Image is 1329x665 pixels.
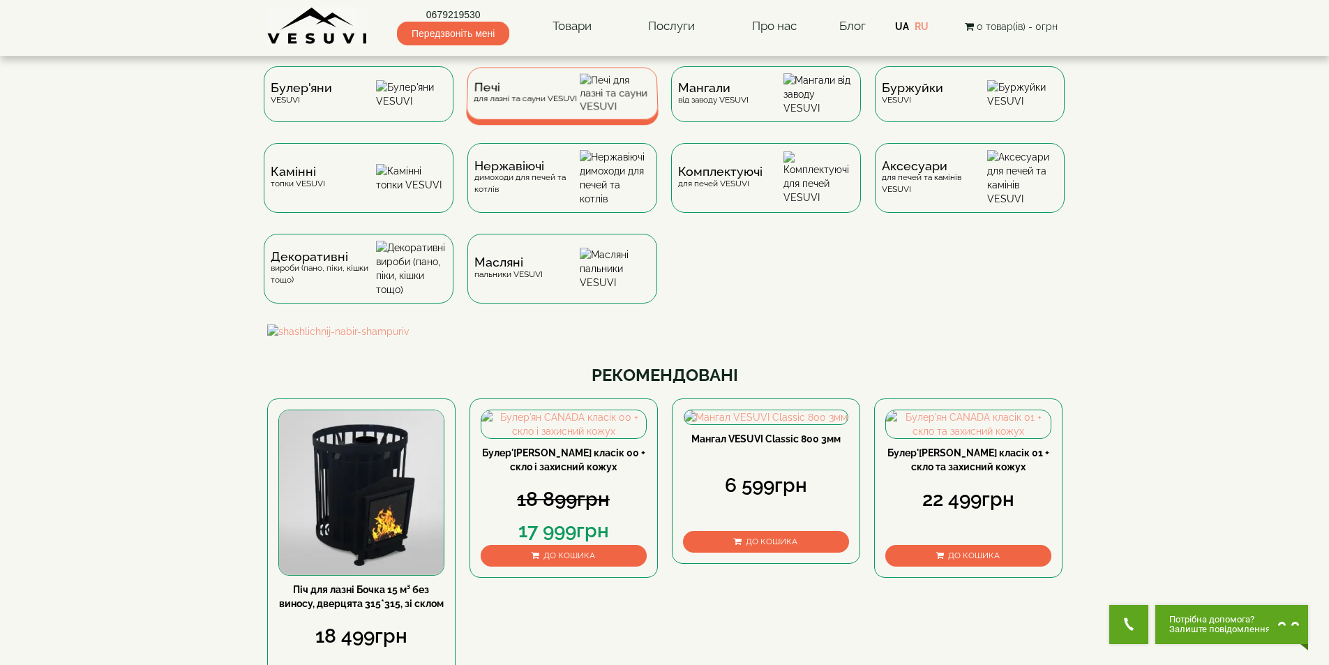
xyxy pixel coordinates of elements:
[257,143,460,234] a: Каміннітопки VESUVI Камінні топки VESUVI
[474,257,543,280] div: пальники VESUVI
[1169,615,1270,625] span: Потрібна допомога?
[543,551,595,560] span: До кошика
[376,241,446,297] img: Декоративні вироби (пано, піки, кішки тощо)
[580,74,651,113] img: Печі для лазні та сауни VESUVI
[278,622,444,650] div: 18 499грн
[539,10,606,43] a: Товари
[783,73,854,115] img: Мангали від заводу VESUVI
[481,517,647,545] div: 17 999грн
[271,166,325,177] span: Камінні
[678,82,749,105] div: від заводу VESUVI
[678,166,763,177] span: Комплектуючі
[882,82,943,94] span: Буржуйки
[987,150,1058,206] img: Аксесуари для печей та камінів VESUVI
[683,472,849,500] div: 6 599грн
[279,584,444,609] a: Піч для лазні Бочка 15 м³ без виносу, дверцята 315*315, зі склом
[279,410,444,575] img: Піч для лазні Бочка 15 м³ без виносу, дверцята 315*315, зі склом
[664,143,868,234] a: Комплектуючідля печей VESUVI Комплектуючі для печей VESUVI
[868,143,1072,234] a: Аксесуаридля печей та камінів VESUVI Аксесуари для печей та камінів VESUVI
[474,160,580,172] span: Нержавіючі
[474,160,580,195] div: димоходи для печей та котлів
[481,545,647,567] button: До кошика
[267,7,368,45] img: Завод VESUVI
[474,82,577,93] span: Печі
[271,251,376,262] span: Декоративні
[376,164,446,192] img: Камінні топки VESUVI
[580,150,650,206] img: Нержавіючі димоходи для печей та котлів
[257,234,460,324] a: Декоративнівироби (пано, піки, кішки тощо) Декоративні вироби (пано, піки, кішки тощо)
[482,447,645,472] a: Булер'[PERSON_NAME] класік 00 + скло і захисний кожух
[474,257,543,268] span: Масляні
[885,545,1051,567] button: До кошика
[271,82,332,105] div: VESUVI
[1109,605,1148,644] button: Get Call button
[915,21,929,32] a: RU
[882,160,987,195] div: для печей та камінів VESUVI
[397,8,509,22] a: 0679219530
[987,80,1058,108] img: Буржуйки VESUVI
[1155,605,1308,644] button: Chat button
[634,10,709,43] a: Послуги
[580,248,650,290] img: Масляні пальники VESUVI
[691,433,841,444] a: Мангал VESUVI Classic 800 3мм
[473,82,576,104] div: для лазні та сауни VESUVI
[1169,625,1270,634] span: Залиште повідомлення
[267,324,1063,338] img: shashlichnij-nabir-shampuriv
[257,66,460,143] a: Булер'яниVESUVI Булер'яни VESUVI
[882,82,943,105] div: VESUVI
[678,166,763,189] div: для печей VESUVI
[895,21,909,32] a: UA
[886,410,1051,438] img: Булер'ян CANADA класік 01 + скло та захисний кожух
[271,82,332,94] span: Булер'яни
[683,531,849,553] button: До кошика
[397,22,509,45] span: Передзвоніть мені
[376,80,446,108] img: Булер'яни VESUVI
[948,551,1000,560] span: До кошика
[839,19,866,33] a: Блог
[961,19,1062,34] button: 0 товар(ів) - 0грн
[885,486,1051,514] div: 22 499грн
[678,82,749,94] span: Мангали
[887,447,1049,472] a: Булер'[PERSON_NAME] класік 01 + скло та захисний кожух
[868,66,1072,143] a: БуржуйкиVESUVI Буржуйки VESUVI
[271,166,325,189] div: топки VESUVI
[481,410,646,438] img: Булер'ян CANADA класік 00 + скло і захисний кожух
[460,66,664,143] a: Печідля лазні та сауни VESUVI Печі для лазні та сауни VESUVI
[271,251,376,286] div: вироби (пано, піки, кішки тощо)
[460,143,664,234] a: Нержавіючідимоходи для печей та котлів Нержавіючі димоходи для печей та котлів
[481,486,647,514] div: 18 899грн
[977,21,1058,32] span: 0 товар(ів) - 0грн
[746,537,797,546] span: До кошика
[684,410,848,424] img: Мангал VESUVI Classic 800 3мм
[738,10,811,43] a: Про нас
[664,66,868,143] a: Мангаливід заводу VESUVI Мангали від заводу VESUVI
[882,160,987,172] span: Аксесуари
[460,234,664,324] a: Масляніпальники VESUVI Масляні пальники VESUVI
[783,151,854,204] img: Комплектуючі для печей VESUVI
